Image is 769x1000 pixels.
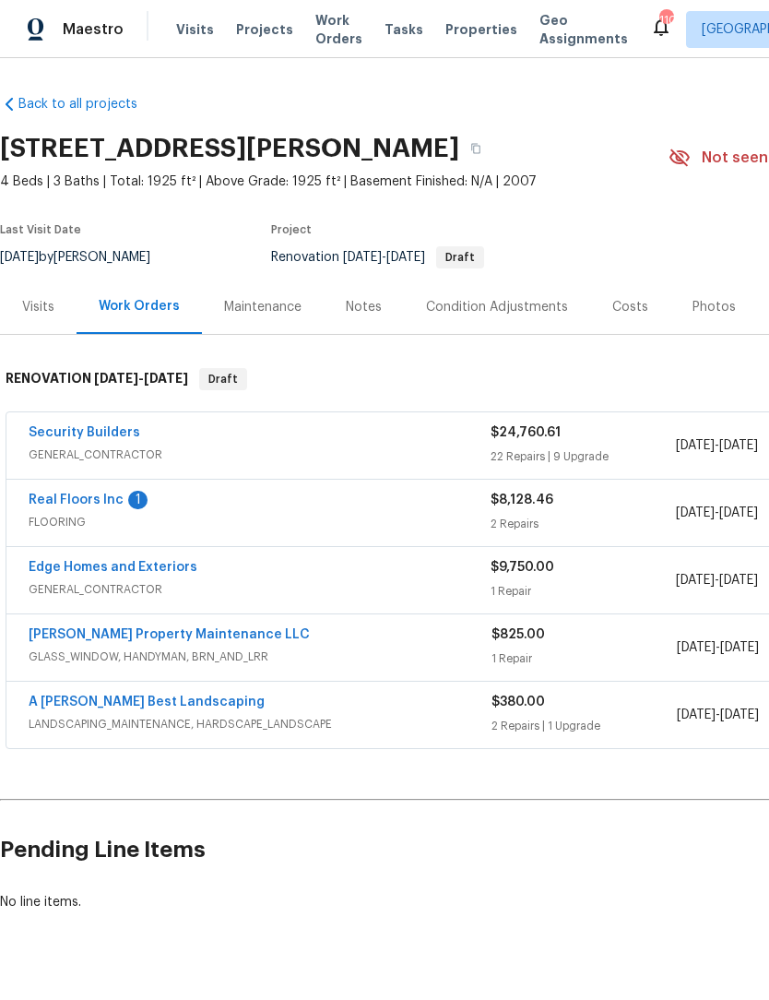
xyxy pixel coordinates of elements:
span: [DATE] [676,439,715,452]
a: Edge Homes and Exteriors [29,561,197,574]
span: Renovation [271,251,484,264]
span: $825.00 [491,628,545,641]
a: A [PERSON_NAME] Best Landscaping [29,696,265,708]
span: [DATE] [144,372,188,385]
span: Maestro [63,20,124,39]
span: - [676,504,758,522]
span: $8,128.46 [491,494,553,506]
span: GENERAL_CONTRACTOR [29,580,491,599]
div: 22 Repairs | 9 Upgrade [491,447,675,466]
span: FLOORING [29,513,491,531]
span: Visits [176,20,214,39]
span: $24,760.61 [491,426,561,439]
span: Draft [438,252,482,263]
span: [DATE] [676,506,715,519]
span: [DATE] [720,641,759,654]
div: Maintenance [224,298,302,316]
div: Costs [612,298,648,316]
h6: RENOVATION [6,368,188,390]
span: Geo Assignments [539,11,628,48]
span: [DATE] [719,506,758,519]
div: Condition Adjustments [426,298,568,316]
div: 1 [128,491,148,509]
a: Real Floors Inc [29,494,124,506]
span: [DATE] [719,439,758,452]
span: $9,750.00 [491,561,554,574]
span: Properties [445,20,517,39]
div: 2 Repairs | 1 Upgrade [491,717,677,735]
span: - [677,638,759,657]
span: [DATE] [677,641,716,654]
div: Photos [692,298,736,316]
span: Project [271,224,312,235]
div: Work Orders [99,297,180,315]
span: - [676,436,758,455]
div: 2 Repairs [491,515,675,533]
a: Security Builders [29,426,140,439]
div: 1 Repair [491,649,677,668]
span: [DATE] [343,251,382,264]
span: Draft [201,370,245,388]
span: [DATE] [676,574,715,587]
div: 1 Repair [491,582,675,601]
span: - [677,706,759,724]
div: Visits [22,298,54,316]
span: [DATE] [719,574,758,587]
button: Copy Address [459,132,492,165]
span: - [676,571,758,589]
span: GENERAL_CONTRACTOR [29,446,491,464]
span: [DATE] [94,372,138,385]
span: LANDSCAPING_MAINTENANCE, HARDSCAPE_LANDSCAPE [29,715,491,733]
span: - [94,372,188,385]
span: Work Orders [315,11,362,48]
span: - [343,251,425,264]
span: Tasks [384,23,423,36]
a: [PERSON_NAME] Property Maintenance LLC [29,628,310,641]
span: $380.00 [491,696,545,708]
div: Notes [346,298,382,316]
span: Projects [236,20,293,39]
span: [DATE] [677,708,716,721]
span: [DATE] [386,251,425,264]
div: 110 [659,11,672,30]
span: [DATE] [720,708,759,721]
span: GLASS_WINDOW, HANDYMAN, BRN_AND_LRR [29,648,491,666]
